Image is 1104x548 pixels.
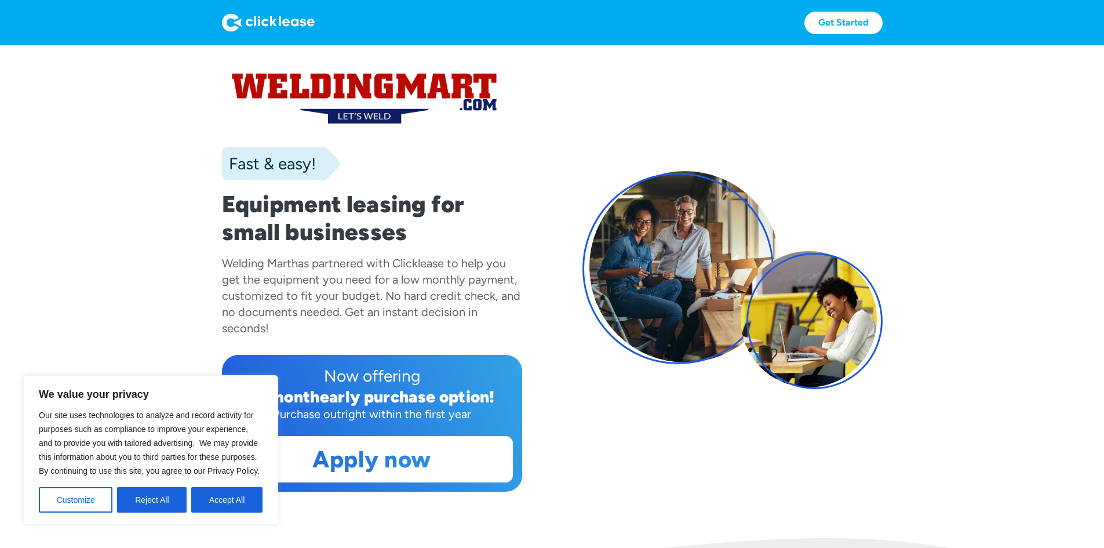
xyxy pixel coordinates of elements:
[191,487,263,513] button: Accept All
[231,406,513,422] div: Purchase outright within the first year
[222,256,520,335] div: has partnered with Clicklease to help you get the equipment you need for a low monthly payment, c...
[320,387,495,407] div: early purchase option!
[249,387,320,407] div: 12 month
[222,13,315,32] img: Logo
[39,487,112,513] button: Customize
[231,364,513,387] div: Now offering
[222,190,522,246] h1: Equipment leasing for small businesses
[39,387,263,401] p: We value your privacy
[23,375,278,525] div: We value your privacy
[741,251,877,387] img: A woman sitting at her computer outside.
[804,12,883,34] a: Get Started
[39,411,260,476] span: Our site uses technologies to analyze and record activity for purposes such as compliance to impr...
[222,256,292,270] div: Welding Mart
[117,487,187,513] button: Reject All
[232,437,512,482] a: Apply now
[589,171,781,362] img: A man and a woman sitting in a warehouse or shipping center.
[222,152,316,175] div: Fast & easy!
